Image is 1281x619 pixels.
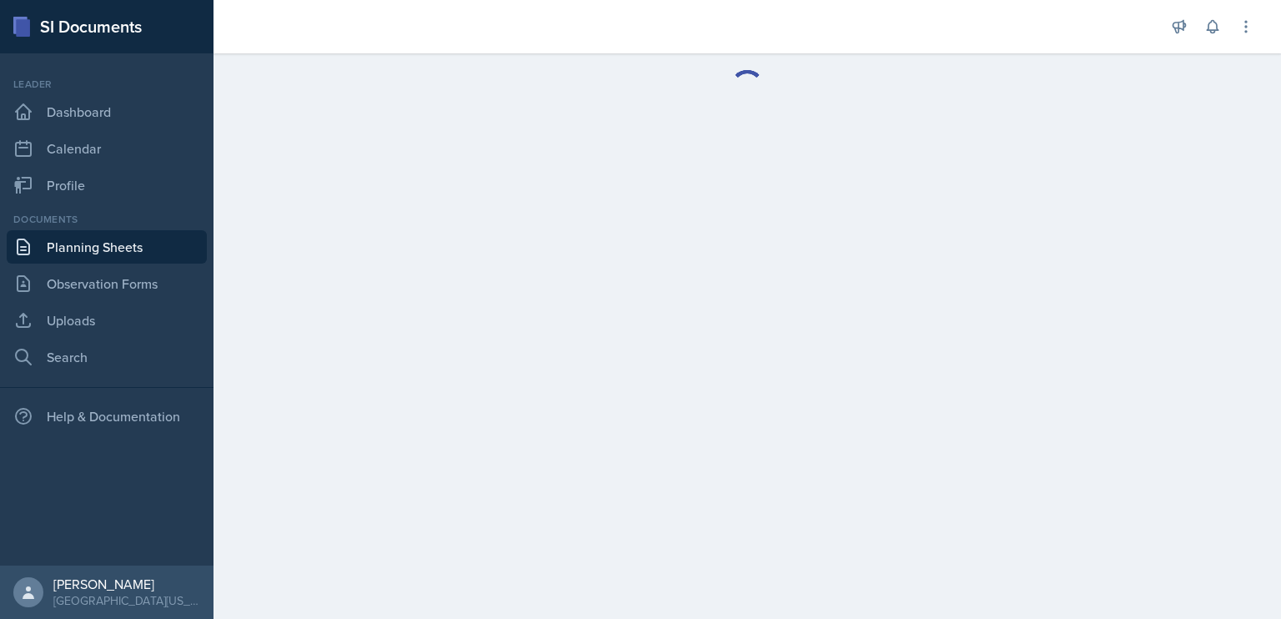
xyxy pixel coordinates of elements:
div: [GEOGRAPHIC_DATA][US_STATE] [53,592,200,609]
a: Search [7,340,207,374]
a: Calendar [7,132,207,165]
a: Dashboard [7,95,207,128]
a: Observation Forms [7,267,207,300]
a: Profile [7,169,207,202]
a: Planning Sheets [7,230,207,264]
div: Documents [7,212,207,227]
div: Help & Documentation [7,400,207,433]
a: Uploads [7,304,207,337]
div: [PERSON_NAME] [53,576,200,592]
div: Leader [7,77,207,92]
